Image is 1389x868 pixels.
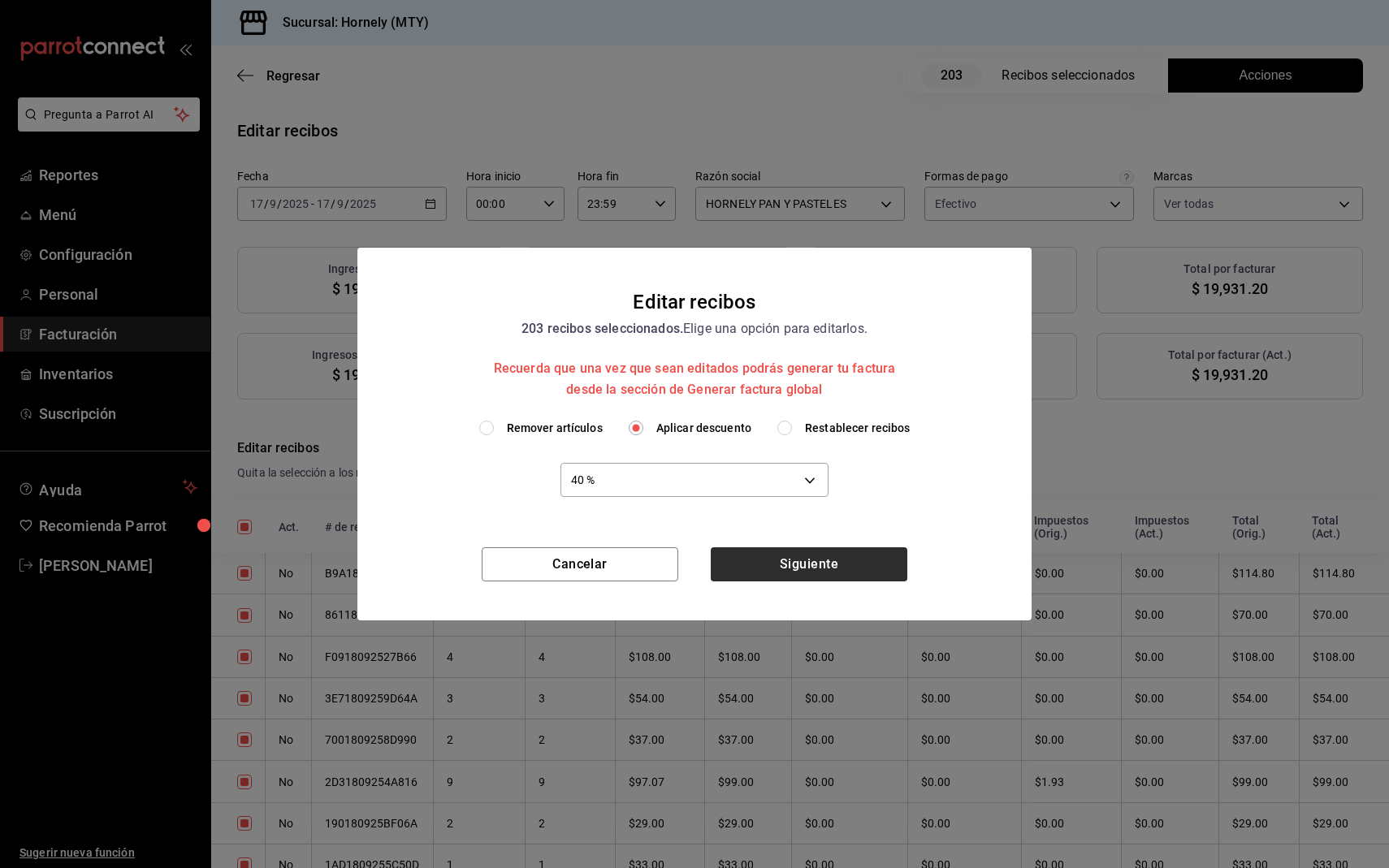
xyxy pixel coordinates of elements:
button: Siguiente [711,547,907,581]
div: Recuerda que una vez que sean editados podrás generar tu factura desde la sección de Generar fact... [479,358,910,399]
span: Restablecer recibos [805,420,911,437]
div: Editar recibos [633,287,755,317]
strong: 203 recibos seleccionados. [521,321,683,336]
div: 40 % [560,463,829,497]
div: Elige una opción para editarlos. [479,318,910,400]
span: Remover artículos [507,420,603,437]
button: Cancelar [482,547,678,581]
div: editionType [377,420,1012,437]
span: Aplicar descuento [656,420,751,437]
